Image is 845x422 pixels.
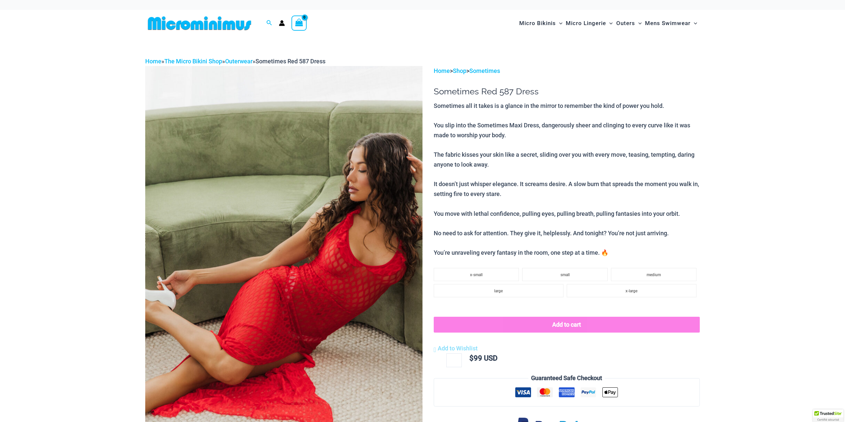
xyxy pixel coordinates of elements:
[291,16,307,31] a: View Shopping Cart, empty
[453,67,466,74] a: Shop
[517,12,700,34] nav: Site Navigation
[564,13,614,33] a: Micro LingerieMenu ToggleMenu Toggle
[691,15,697,32] span: Menu Toggle
[566,15,606,32] span: Micro Lingerie
[522,268,608,281] li: small
[606,15,613,32] span: Menu Toggle
[255,58,325,65] span: Sometimes Red 587 Dress
[145,58,325,65] span: » » »
[470,273,483,277] span: x-small
[645,15,691,32] span: Mens Swimwear
[567,284,696,297] li: x-large
[225,58,253,65] a: Outerwear
[438,345,478,352] span: Add to Wishlist
[528,373,605,383] legend: Guaranteed Safe Checkout
[434,66,700,76] p: > >
[625,289,637,293] span: x-large
[469,354,497,362] bdi: 99 USD
[518,13,564,33] a: Micro BikinisMenu ToggleMenu Toggle
[519,15,556,32] span: Micro Bikinis
[434,86,700,97] h1: Sometimes Red 587 Dress
[469,354,474,362] span: $
[647,273,661,277] span: medium
[446,353,462,367] input: Product quantity
[164,58,222,65] a: The Micro Bikini Shop
[469,67,500,74] a: Sometimes
[145,58,161,65] a: Home
[145,16,254,31] img: MM SHOP LOGO FLAT
[560,273,570,277] span: small
[635,15,642,32] span: Menu Toggle
[813,409,843,422] div: TrustedSite Certified
[279,20,285,26] a: Account icon link
[434,268,519,281] li: x-small
[643,13,699,33] a: Mens SwimwearMenu ToggleMenu Toggle
[434,343,478,353] a: Add to Wishlist
[494,289,503,293] span: large
[611,268,696,281] li: medium
[266,19,272,27] a: Search icon link
[434,284,563,297] li: large
[616,15,635,32] span: Outers
[615,13,643,33] a: OutersMenu ToggleMenu Toggle
[556,15,562,32] span: Menu Toggle
[434,67,450,74] a: Home
[434,317,700,333] button: Add to cart
[434,101,700,258] p: Sometimes all it takes is a glance in the mirror to remember the kind of power you hold. You slip...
